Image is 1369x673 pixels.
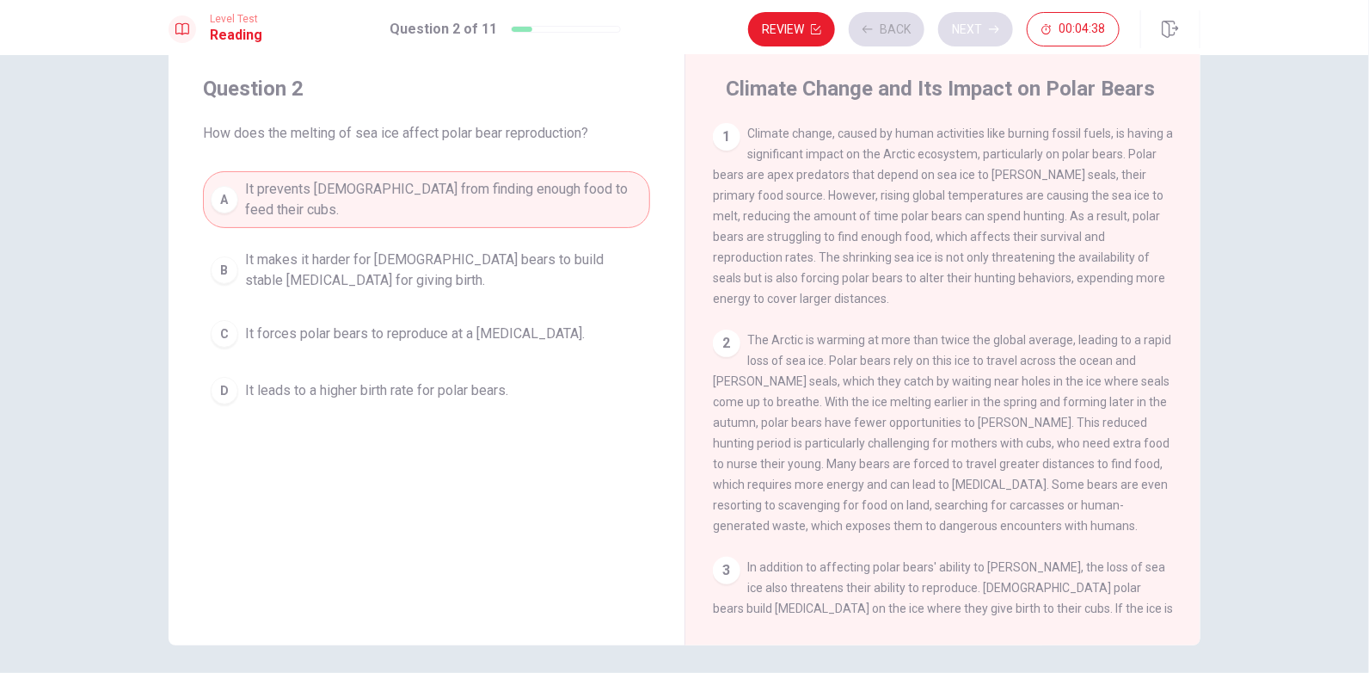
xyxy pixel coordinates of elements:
h4: Question 2 [203,75,650,102]
div: C [211,320,238,348]
span: The Arctic is warming at more than twice the global average, leading to a rapid loss of sea ice. ... [713,333,1171,533]
span: It leads to a higher birth rate for polar bears. [245,380,508,401]
button: Review [748,12,835,46]
span: Level Test [210,13,262,25]
button: BIt makes it harder for [DEMOGRAPHIC_DATA] bears to build stable [MEDICAL_DATA] for giving birth. [203,242,650,299]
span: 00:04:38 [1059,22,1105,36]
span: It forces polar bears to reproduce at a [MEDICAL_DATA]. [245,324,585,344]
h1: Reading [210,25,262,46]
button: 00:04:38 [1027,12,1120,46]
button: CIt forces polar bears to reproduce at a [MEDICAL_DATA]. [203,312,650,355]
span: Climate change, caused by human activities like burning fossil fuels, is having a significant imp... [713,127,1173,306]
div: D [211,377,238,404]
div: A [211,186,238,213]
div: B [211,256,238,284]
button: AIt prevents [DEMOGRAPHIC_DATA] from finding enough food to feed their cubs. [203,171,650,228]
h1: Question 2 of 11 [390,19,497,40]
div: 1 [713,123,740,151]
span: It makes it harder for [DEMOGRAPHIC_DATA] bears to build stable [MEDICAL_DATA] for giving birth. [245,250,642,291]
div: 2 [713,330,740,357]
h4: Climate Change and Its Impact on Polar Bears [727,75,1156,102]
button: DIt leads to a higher birth rate for polar bears. [203,369,650,412]
div: 3 [713,557,740,584]
span: How does the melting of sea ice affect polar bear reproduction? [203,123,650,144]
span: It prevents [DEMOGRAPHIC_DATA] from finding enough food to feed their cubs. [245,179,642,220]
